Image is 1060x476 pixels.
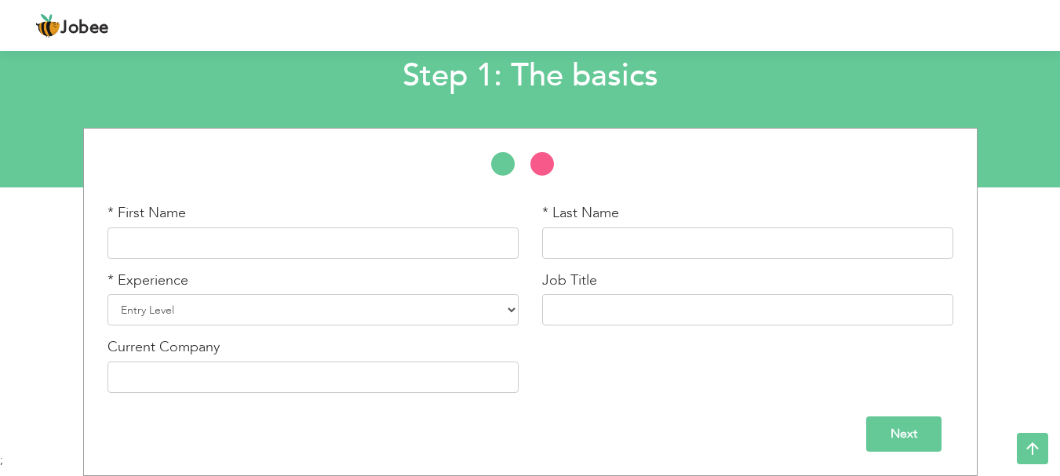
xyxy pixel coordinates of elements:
[107,337,220,358] label: Current Company
[60,20,109,37] span: Jobee
[542,203,619,223] label: * Last Name
[542,271,597,291] label: Job Title
[144,56,916,96] h2: Step 1: The basics
[866,416,942,452] input: Next
[107,203,186,223] label: * First Name
[35,13,60,38] img: jobee.io
[107,271,188,291] label: * Experience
